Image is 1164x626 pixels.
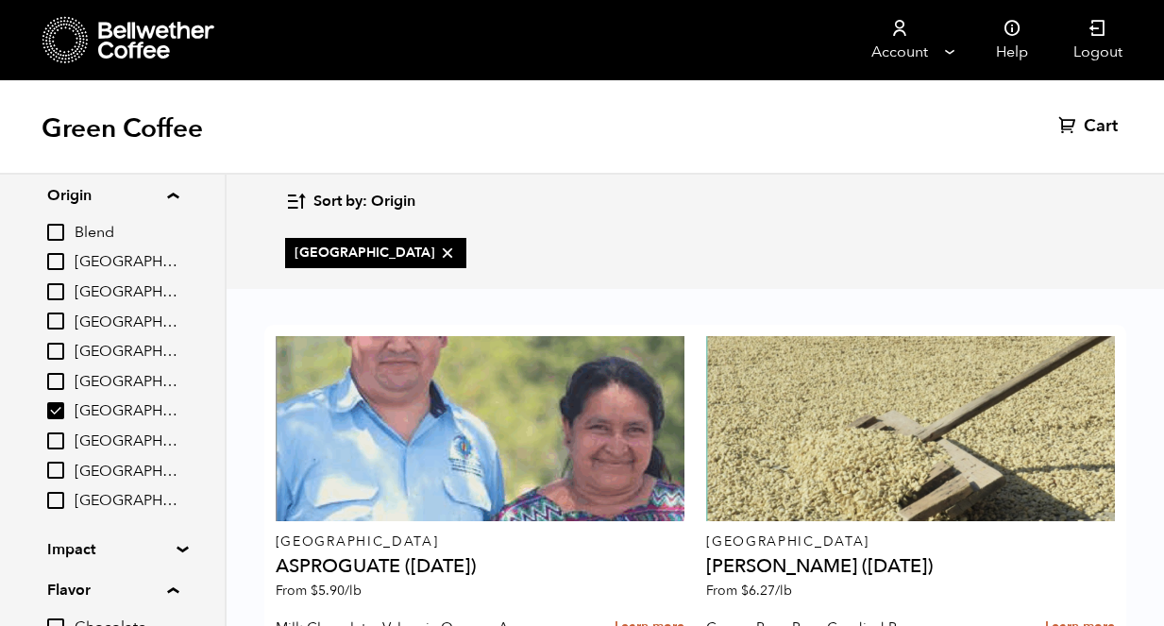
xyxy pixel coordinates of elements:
span: [GEOGRAPHIC_DATA] [295,244,457,262]
input: [GEOGRAPHIC_DATA] [47,492,64,509]
span: Cart [1084,115,1118,138]
input: [GEOGRAPHIC_DATA] [47,373,64,390]
span: Blend [75,223,178,244]
span: [GEOGRAPHIC_DATA] [75,401,178,422]
input: [GEOGRAPHIC_DATA] [47,432,64,449]
span: $ [311,582,318,600]
summary: Flavor [47,579,178,601]
h4: [PERSON_NAME] ([DATE]) [706,557,1115,576]
span: /lb [775,582,792,600]
span: From [276,582,362,600]
button: Sort by: Origin [285,179,415,224]
span: /lb [345,582,362,600]
input: [GEOGRAPHIC_DATA] [47,283,64,300]
p: [GEOGRAPHIC_DATA] [276,535,684,549]
span: [GEOGRAPHIC_DATA] [75,431,178,452]
p: [GEOGRAPHIC_DATA] [706,535,1115,549]
h1: Green Coffee [42,111,203,145]
input: [GEOGRAPHIC_DATA] [47,402,64,419]
bdi: 6.27 [741,582,792,600]
span: [GEOGRAPHIC_DATA] [75,372,178,393]
span: [GEOGRAPHIC_DATA] [75,252,178,273]
summary: Impact [47,538,177,561]
span: [GEOGRAPHIC_DATA] [75,342,178,363]
span: [GEOGRAPHIC_DATA] [75,282,178,303]
input: [GEOGRAPHIC_DATA] [47,253,64,270]
input: Blend [47,224,64,241]
input: [GEOGRAPHIC_DATA] [47,462,64,479]
span: [GEOGRAPHIC_DATA] [75,491,178,512]
span: $ [741,582,749,600]
summary: Origin [47,184,178,207]
span: [GEOGRAPHIC_DATA] [75,313,178,333]
input: [GEOGRAPHIC_DATA] [47,313,64,330]
span: Sort by: Origin [313,192,415,212]
input: [GEOGRAPHIC_DATA] [47,343,64,360]
bdi: 5.90 [311,582,362,600]
span: From [706,582,792,600]
span: [GEOGRAPHIC_DATA] [75,462,178,482]
h4: ASPROGUATE ([DATE]) [276,557,684,576]
a: Cart [1058,115,1122,138]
